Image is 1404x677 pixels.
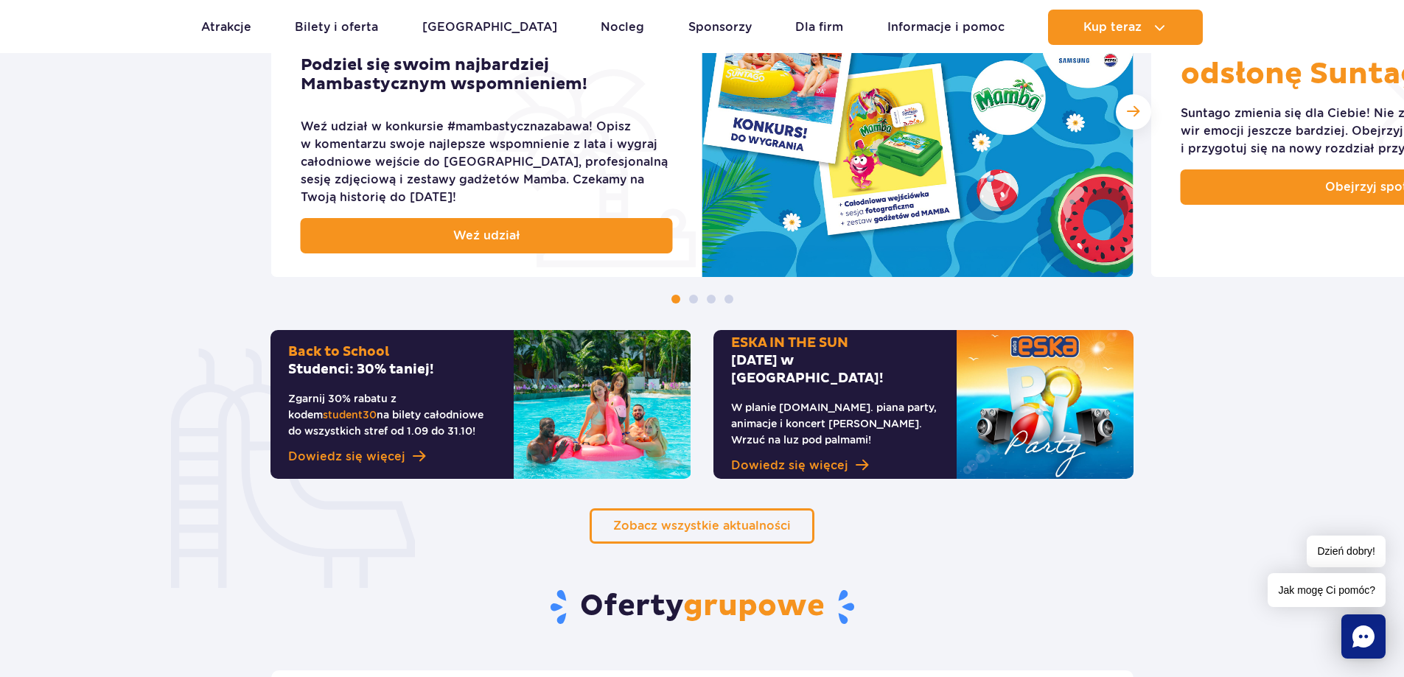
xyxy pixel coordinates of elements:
[295,10,378,45] a: Bilety i oferta
[422,10,557,45] a: [GEOGRAPHIC_DATA]
[1268,573,1386,607] span: Jak mogę Ci pomóc?
[301,118,673,206] div: Weź udział w konkursie #mambastycznazabawa! Opisz w komentarzu swoje najlepsze wspomnienie z lata...
[957,330,1134,479] img: ESKA IN THE SUN6 września w Suntago!
[171,348,415,588] img: zjeżdżalnia
[731,334,939,387] h2: [DATE] w [GEOGRAPHIC_DATA]!
[731,457,848,474] span: Dowiedz się więcej
[201,10,251,45] a: Atrakcje
[1083,21,1142,34] span: Kup teraz
[301,218,673,253] a: Weź udział
[288,448,496,466] a: Dowiedz się więcej
[288,390,496,439] p: Zgarnij 30% rabatu z kodem na bilety całodniowe do wszystkich stref od 1.09 do 31.10!
[301,56,673,94] h3: Podziel się swoim najbardziej Mambastycznym wspomnieniem!
[1341,614,1386,659] div: Chat
[453,227,520,245] span: Weź udział
[613,519,791,533] span: Zobacz wszystkie aktualności
[288,343,496,379] h2: Studenci: 30% taniej!
[688,10,752,45] a: Sponsorzy
[1116,94,1151,130] div: Następny slajd
[590,508,814,544] a: Zobacz wszystkie aktualności
[601,10,644,45] a: Nocleg
[288,343,389,360] span: Back to School
[514,330,691,479] img: Back to SchoolStudenci: 30% taniej!
[683,588,825,625] span: grupowe
[1307,536,1386,567] span: Dzień dobry!
[323,409,377,421] span: student30
[1048,10,1203,45] button: Kup teraz
[288,448,405,466] span: Dowiedz się więcej
[11,588,1393,626] h2: Oferty
[887,10,1005,45] a: Informacje i pomoc
[731,457,939,474] a: Dowiedz się więcej
[731,334,848,351] span: ESKA IN THE SUN
[795,10,843,45] a: Dla firm
[731,399,939,448] p: W planie [DOMAIN_NAME]. piana party, animacje i koncert [PERSON_NAME]. Wrzuć na luz pod palmami!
